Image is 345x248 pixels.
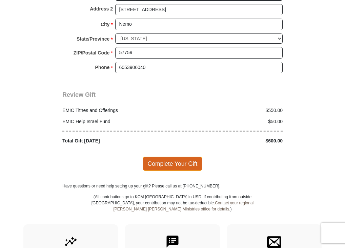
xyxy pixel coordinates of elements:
strong: Phone [95,63,110,72]
strong: ZIP/Postal Code [74,48,110,58]
strong: Address 2 [90,4,113,14]
div: $550.00 [172,107,286,114]
div: EMIC Tithes and Offerings [59,107,173,114]
strong: State/Province [77,34,109,44]
div: $50.00 [172,118,286,125]
span: Review Gift [62,91,96,98]
div: Total Gift [DATE] [59,137,173,144]
p: (All contributions go to KCM [GEOGRAPHIC_DATA] in USD. If contributing from outside [GEOGRAPHIC_D... [91,194,254,224]
div: $600.00 [172,137,286,144]
div: EMIC Help Israel Fund [59,118,173,125]
p: Have questions or need help setting up your gift? Please call us at [PHONE_NUMBER]. [62,183,283,189]
strong: City [101,20,109,29]
span: Complete Your Gift [143,157,203,171]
